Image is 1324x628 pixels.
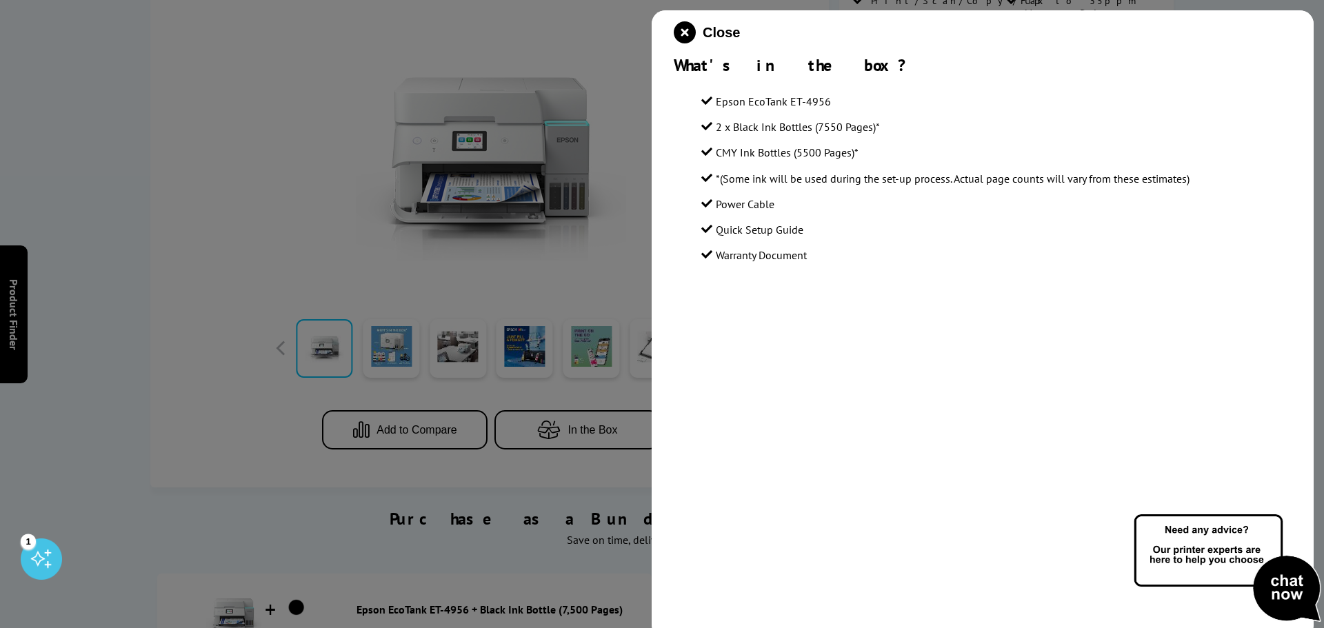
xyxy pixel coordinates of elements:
[716,197,774,211] span: Power Cable
[674,21,740,43] button: close modal
[674,54,1292,76] div: What's in the box?
[716,94,831,108] span: Epson EcoTank ET-4956
[716,120,880,134] span: 2 x Black Ink Bottles (7550 Pages)*
[716,248,807,262] span: Warranty Document
[716,145,859,159] span: CMY Ink Bottles (5500 Pages)*
[21,534,36,549] div: 1
[716,223,803,236] span: Quick Setup Guide
[716,172,1190,185] span: *(Some ink will be used during the set-up process. Actual page counts will vary from these estima...
[703,25,740,41] span: Close
[1131,512,1324,625] img: Open Live Chat window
